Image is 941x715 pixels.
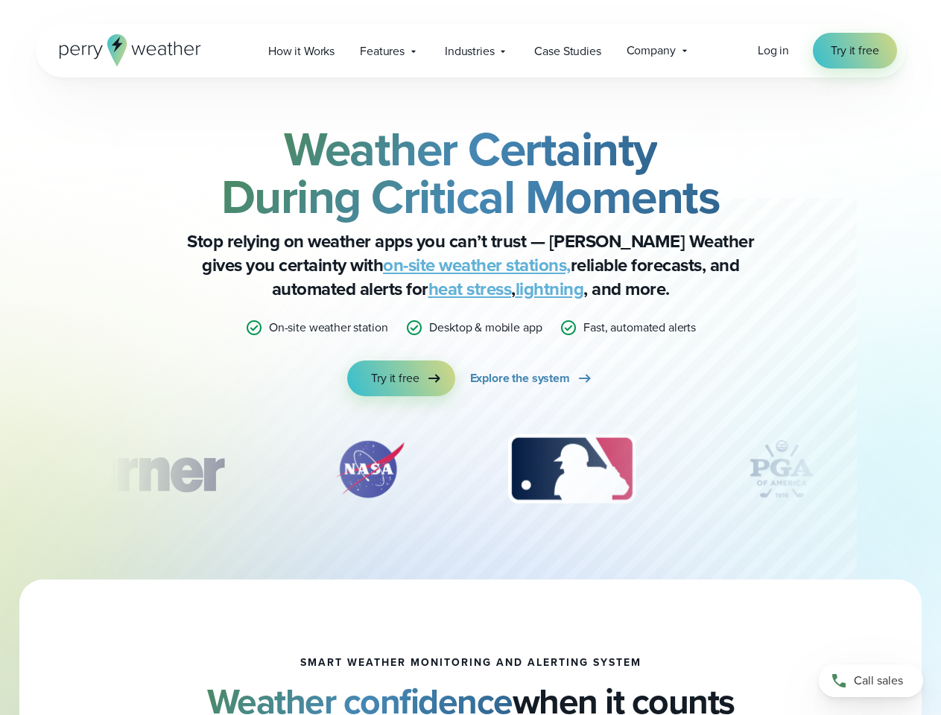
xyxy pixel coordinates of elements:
[428,276,512,302] a: heat stress
[758,42,789,59] span: Log in
[34,432,245,506] div: 1 of 12
[722,432,841,506] img: PGA.svg
[269,319,388,337] p: On-site weather station
[221,114,720,232] strong: Weather Certainty During Critical Moments
[173,229,769,301] p: Stop relying on weather apps you can’t trust — [PERSON_NAME] Weather gives you certainty with rel...
[256,36,347,66] a: How it Works
[854,672,903,690] span: Call sales
[583,319,696,337] p: Fast, automated alerts
[34,432,245,506] img: Turner-Construction_1.svg
[516,276,584,302] a: lightning
[383,252,571,279] a: on-site weather stations,
[819,664,923,697] a: Call sales
[371,369,419,387] span: Try it free
[429,319,542,337] p: Desktop & mobile app
[347,360,454,396] a: Try it free
[813,33,896,69] a: Try it free
[758,42,789,60] a: Log in
[300,657,641,669] h1: smart weather monitoring and alerting system
[470,369,570,387] span: Explore the system
[493,432,650,506] div: 3 of 12
[493,432,650,506] img: MLB.svg
[627,42,676,60] span: Company
[317,432,422,506] div: 2 of 12
[268,42,335,60] span: How it Works
[522,36,613,66] a: Case Studies
[317,432,422,506] img: NASA.svg
[534,42,601,60] span: Case Studies
[470,360,594,396] a: Explore the system
[360,42,405,60] span: Features
[831,42,878,60] span: Try it free
[110,432,831,514] div: slideshow
[445,42,494,60] span: Industries
[722,432,841,506] div: 4 of 12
